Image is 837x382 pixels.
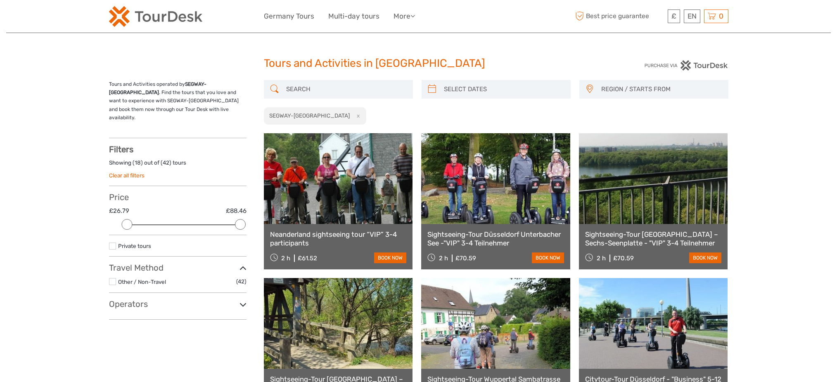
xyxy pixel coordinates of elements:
[281,255,290,262] span: 2 h
[689,252,721,263] a: book now
[118,243,151,249] a: Private tours
[109,80,247,122] p: Tours and Activities operated by . Find the tours that you love and want to experience with SEGWA...
[721,356,837,382] iframe: LiveChat chat widget
[109,207,129,215] label: £26.79
[270,230,407,247] a: Neanderland sightseeing tour “VIP” 3-4 participants
[283,82,409,97] input: SEARCH
[236,277,247,286] span: (42)
[269,112,350,119] h2: SEGWAY-[GEOGRAPHIC_DATA]
[613,255,634,262] div: £70.59
[109,6,202,27] img: 2254-3441b4b5-4e5f-4d00-b396-31f1d84a6ebf_logo_small.png
[718,12,725,20] span: 0
[439,255,448,262] span: 2 h
[109,159,247,172] div: Showing ( ) out of ( ) tours
[441,82,567,97] input: SELECT DATES
[226,207,247,215] label: £88.46
[264,10,314,22] a: Germany Tours
[264,57,574,70] h1: Tours and Activities in [GEOGRAPHIC_DATA]
[109,192,247,202] h3: Price
[597,255,606,262] span: 2 h
[644,60,728,71] img: PurchaseViaTourDesk.png
[109,172,145,179] a: Clear all filters
[455,255,476,262] div: £70.59
[684,9,700,23] div: EN
[109,144,133,154] strong: Filters
[135,159,141,167] label: 18
[328,10,379,22] a: Multi-day tours
[118,278,166,285] a: Other / Non-Travel
[394,10,415,22] a: More
[109,81,206,95] strong: SEGWAY-[GEOGRAPHIC_DATA]
[532,252,564,263] a: book now
[109,263,247,273] h3: Travel Method
[163,159,169,167] label: 42
[351,111,362,120] button: x
[671,12,676,20] span: £
[374,252,406,263] a: book now
[298,255,317,262] div: £61.52
[574,9,666,23] span: Best price guarantee
[427,230,564,247] a: Sightseeing-Tour Düsseldorf Unterbacher See -"VIP" 3-4 Teilnehmer
[585,230,722,247] a: Sightseeing-Tour [GEOGRAPHIC_DATA] – Sechs-Seenplatte - "VIP" 3-4 Teilnehmer
[109,299,247,309] h3: Operators
[598,83,724,96] button: REGION / STARTS FROM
